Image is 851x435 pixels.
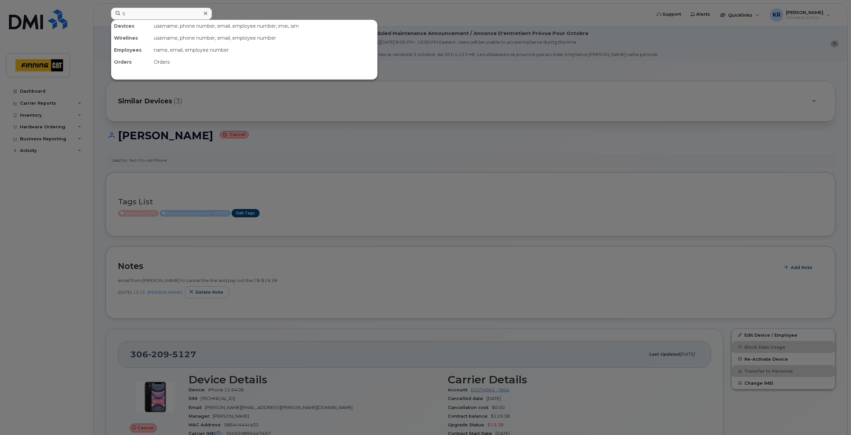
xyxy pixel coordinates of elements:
[151,20,377,32] div: username, phone number, email, employee number, imei, sim
[822,406,846,430] iframe: Messenger Launcher
[151,32,377,44] div: username, phone number, email, employee number
[111,32,151,44] div: Wirelines
[111,56,151,68] div: Orders
[151,44,377,56] div: name, email, employee number
[111,20,151,32] div: Devices
[111,44,151,56] div: Employees
[151,56,377,68] div: Orders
